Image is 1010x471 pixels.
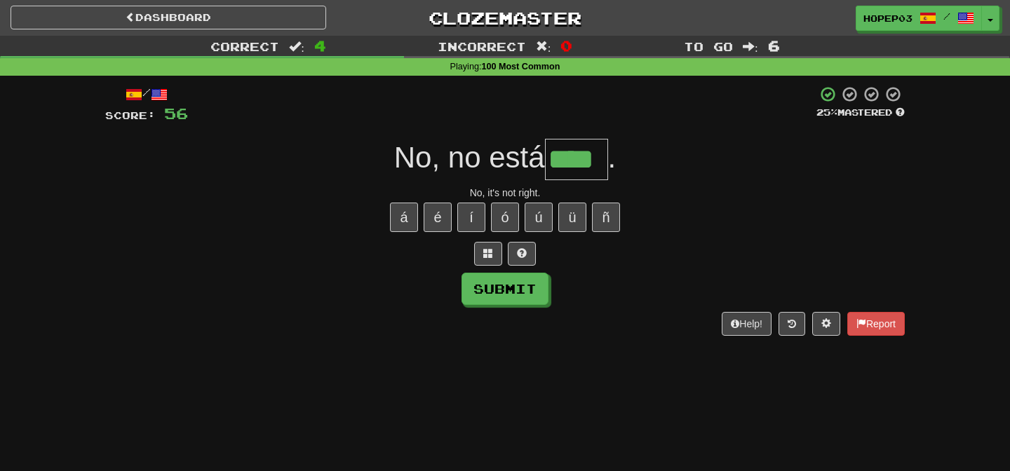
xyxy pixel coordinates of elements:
[314,37,326,54] span: 4
[592,203,620,232] button: ñ
[684,39,733,53] span: To go
[558,203,586,232] button: ü
[438,39,526,53] span: Incorrect
[474,242,502,266] button: Switch sentence to multiple choice alt+p
[856,6,982,31] a: hopep03 /
[394,141,545,174] span: No, no está
[11,6,326,29] a: Dashboard
[847,312,905,336] button: Report
[768,37,780,54] span: 6
[491,203,519,232] button: ó
[743,41,758,53] span: :
[210,39,279,53] span: Correct
[816,107,837,118] span: 25 %
[424,203,452,232] button: é
[457,203,485,232] button: í
[164,104,188,122] span: 56
[560,37,572,54] span: 0
[347,6,663,30] a: Clozemaster
[525,203,553,232] button: ú
[943,11,950,21] span: /
[816,107,905,119] div: Mastered
[105,109,156,121] span: Score:
[481,62,560,71] strong: 100 Most Common
[289,41,304,53] span: :
[536,41,551,53] span: :
[863,12,913,25] span: hopep03
[390,203,418,232] button: á
[462,273,548,305] button: Submit
[722,312,772,336] button: Help!
[508,242,536,266] button: Single letter hint - you only get 1 per sentence and score half the points! alt+h
[105,86,188,103] div: /
[608,141,617,174] span: .
[779,312,805,336] button: Round history (alt+y)
[105,186,905,200] div: No, it's not right.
